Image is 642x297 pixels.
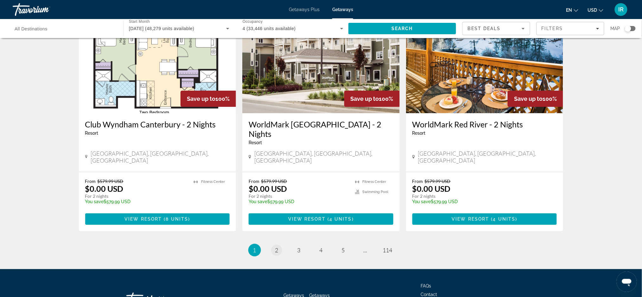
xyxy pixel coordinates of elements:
[412,199,551,204] p: $579.99 USD
[288,216,326,222] span: View Resort
[162,216,190,222] span: ( )
[129,26,194,31] span: [DATE] (48,279 units available)
[412,131,426,136] span: Resort
[129,20,150,24] span: Start Month
[418,150,557,164] span: [GEOGRAPHIC_DATA], [GEOGRAPHIC_DATA], [GEOGRAPHIC_DATA]
[412,213,557,225] button: View Resort(4 units)
[249,178,259,184] span: From
[508,91,563,107] div: 100%
[85,119,230,129] a: Club Wyndham Canterbury - 2 Nights
[289,7,320,12] a: Getaways Plus
[342,247,345,254] span: 5
[243,26,296,31] span: 4 (33,446 units available)
[329,216,352,222] span: 4 units
[588,5,603,15] button: Change currency
[493,216,516,222] span: 4 units
[421,292,437,297] a: Contact
[166,216,188,222] span: 8 units
[249,199,267,204] span: You save
[326,216,354,222] span: ( )
[412,193,551,199] p: For 2 nights
[85,199,188,204] p: $579.99 USD
[617,272,637,292] iframe: Button to launch messaging window
[364,247,367,254] span: ...
[412,178,423,184] span: From
[452,216,489,222] span: View Resort
[181,91,236,107] div: 100%
[249,213,393,225] button: View Resort(4 units)
[611,24,620,33] span: Map
[542,26,563,31] span: Filters
[201,180,225,184] span: Fitness Center
[391,26,413,31] span: Search
[412,199,431,204] span: You save
[242,12,400,113] img: WorldMark Long Beach - 2 Nights
[468,25,525,32] mat-select: Sort by
[13,1,76,18] a: Travorium
[187,95,215,102] span: Save up to
[613,3,629,16] button: User Menu
[351,95,379,102] span: Save up to
[537,22,604,35] button: Filters
[425,178,451,184] span: $579.99 USD
[85,199,104,204] span: You save
[254,150,393,164] span: [GEOGRAPHIC_DATA], [GEOGRAPHIC_DATA], [GEOGRAPHIC_DATA]
[15,26,48,31] span: All Destinations
[363,180,386,184] span: Fitness Center
[79,244,563,256] nav: Pagination
[514,95,543,102] span: Save up to
[249,199,349,204] p: $579.99 USD
[348,23,456,34] button: Search
[297,247,301,254] span: 3
[98,178,124,184] span: $579.99 USD
[249,193,349,199] p: For 2 nights
[412,119,557,129] a: WorldMark Red River - 2 Nights
[253,247,256,254] span: 1
[421,283,431,288] a: FAQs
[588,8,597,13] span: USD
[332,7,353,12] a: Getaways
[320,247,323,254] span: 4
[406,12,563,113] img: WorldMark Red River - 2 Nights
[261,178,287,184] span: $579.99 USD
[85,213,230,225] button: View Resort(8 units)
[344,91,400,107] div: 100%
[566,8,572,13] span: en
[91,150,230,164] span: [GEOGRAPHIC_DATA], [GEOGRAPHIC_DATA], [GEOGRAPHIC_DATA]
[85,178,96,184] span: From
[85,184,124,193] p: $0.00 USD
[79,12,236,113] img: Club Wyndham Canterbury - 2 Nights
[275,247,278,254] span: 2
[566,5,578,15] button: Change language
[85,193,188,199] p: For 2 nights
[363,190,389,194] span: Swimming Pool
[243,20,263,24] span: Occupancy
[489,216,518,222] span: ( )
[15,25,115,33] input: Select destination
[249,140,262,145] span: Resort
[383,247,392,254] span: 114
[412,184,451,193] p: $0.00 USD
[85,131,99,136] span: Resort
[249,119,393,139] a: WorldMark [GEOGRAPHIC_DATA] - 2 Nights
[124,216,162,222] span: View Resort
[468,26,501,31] span: Best Deals
[619,6,624,13] span: IR
[249,184,287,193] p: $0.00 USD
